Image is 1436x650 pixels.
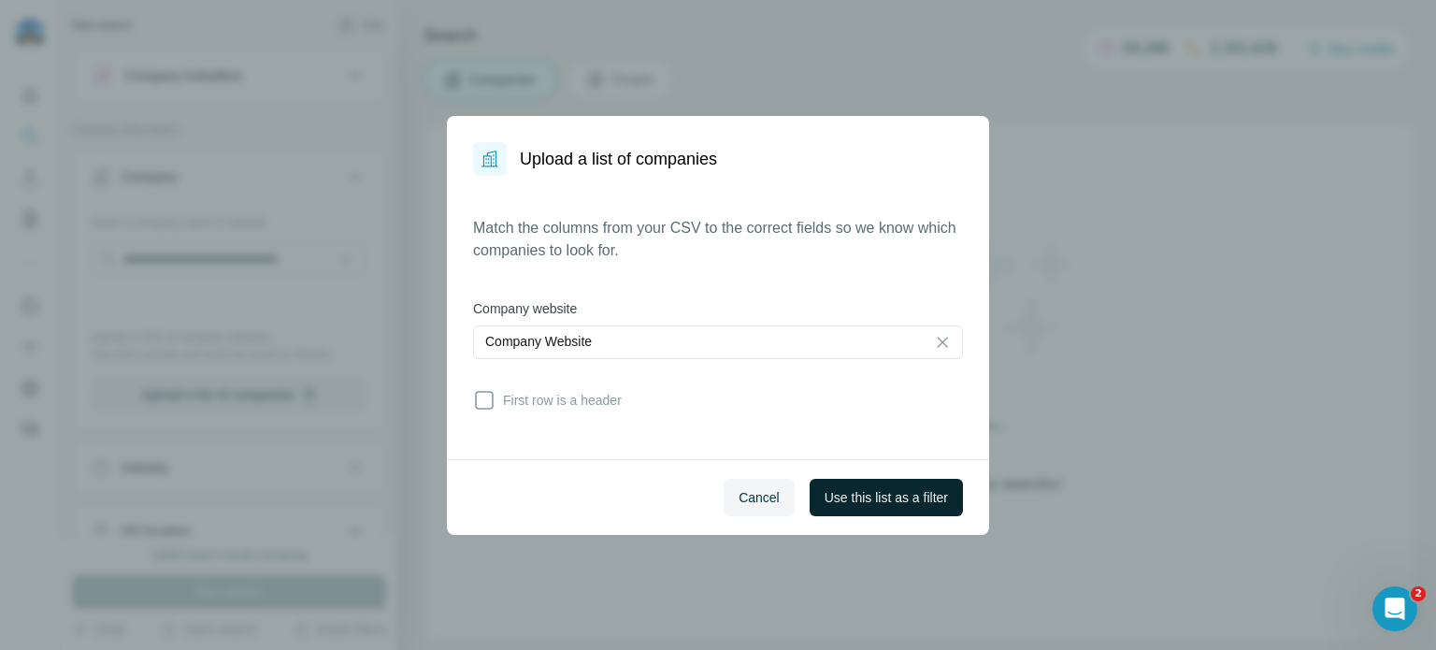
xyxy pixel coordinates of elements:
span: Cancel [739,488,780,507]
label: Company website [473,299,963,318]
p: Match the columns from your CSV to the correct fields so we know which companies to look for. [473,217,963,262]
p: Company Website [485,332,592,351]
button: Cancel [724,479,795,516]
span: 2 [1411,586,1426,601]
span: First row is a header [495,391,622,410]
span: Use this list as a filter [825,488,948,507]
h1: Upload a list of companies [520,146,717,172]
button: Use this list as a filter [810,479,963,516]
iframe: Intercom live chat [1372,586,1417,631]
